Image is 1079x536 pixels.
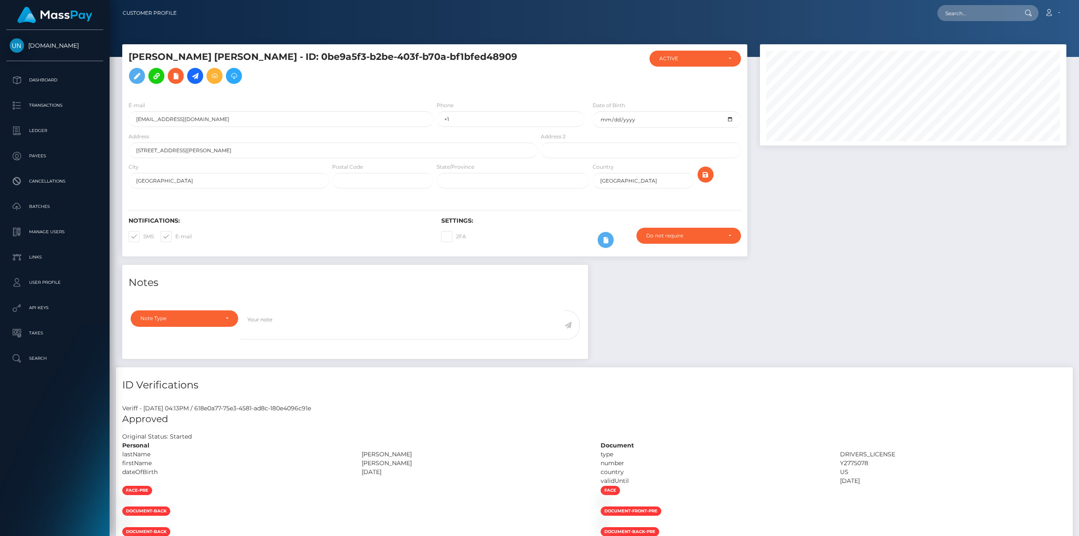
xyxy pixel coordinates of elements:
div: US [834,468,1073,477]
label: E-mail [161,231,192,242]
a: Initiate Payout [187,68,203,84]
a: Ledger [6,120,103,141]
span: [DOMAIN_NAME] [6,42,103,49]
button: Note Type [131,310,238,326]
p: Dashboard [10,74,100,86]
label: Date of Birth [593,102,625,109]
p: Batches [10,200,100,213]
div: [DATE] [834,477,1073,485]
div: country [594,468,834,477]
span: document-back [122,506,170,516]
label: State/Province [437,163,474,171]
img: 195c9907-1168-40a6-826b-799a4614df5d [122,519,129,526]
div: [DATE] [355,468,595,477]
img: 69db756f-63f7-4800-9f0e-78575dbbdbab [122,498,129,505]
h5: [PERSON_NAME] [PERSON_NAME] - ID: 0be9a5f3-b2be-403f-b70a-bf1bfed48909 [129,51,533,88]
img: c4f0e095-de15-47fa-8b5b-943cc1213add [601,519,607,526]
label: Country [593,163,614,171]
input: Search... [937,5,1017,21]
a: Manage Users [6,221,103,242]
label: 2FA [441,231,466,242]
h7: Original Status: Started [122,433,192,440]
p: Transactions [10,99,100,112]
a: Taxes [6,323,103,344]
a: Links [6,247,103,268]
a: API Keys [6,297,103,318]
span: face-pre [122,486,152,495]
h5: Approved [122,413,1066,426]
div: Y2775078 [834,459,1073,468]
strong: Personal [122,442,149,449]
a: Search [6,348,103,369]
p: Links [10,251,100,264]
label: Postal Code [332,163,363,171]
img: Unlockt.me [10,38,24,53]
a: Payees [6,145,103,167]
span: face [601,486,620,495]
label: E-mail [129,102,145,109]
p: Taxes [10,327,100,339]
div: type [594,450,834,459]
div: firstName [116,459,355,468]
a: Dashboard [6,70,103,91]
button: ACTIVE [650,51,741,67]
div: lastName [116,450,355,459]
p: Payees [10,150,100,162]
h6: Settings: [441,217,741,224]
p: Cancellations [10,175,100,188]
img: 0c29bd03-7554-4b7b-99e6-1e065f954702 [601,498,607,505]
h6: Notifications: [129,217,429,224]
div: number [594,459,834,468]
div: DRIVERS_LICENSE [834,450,1073,459]
div: validUntil [594,477,834,485]
div: dateOfBirth [116,468,355,477]
button: Do not require [636,228,741,244]
h4: ID Verifications [122,378,1066,393]
img: MassPay Logo [17,7,92,23]
div: [PERSON_NAME] [355,459,595,468]
p: API Keys [10,302,100,314]
div: Do not require [646,232,722,239]
a: Batches [6,196,103,217]
label: City [129,163,139,171]
p: Manage Users [10,226,100,238]
strong: Document [601,442,634,449]
label: Address [129,133,149,140]
div: Note Type [140,315,219,322]
a: Transactions [6,95,103,116]
label: Phone [437,102,454,109]
p: User Profile [10,276,100,289]
div: ACTIVE [659,55,722,62]
a: Customer Profile [123,4,177,22]
span: document-front-pre [601,506,661,516]
label: SMS [129,231,154,242]
div: [PERSON_NAME] [355,450,595,459]
h4: Notes [129,275,582,290]
p: Search [10,352,100,365]
div: Veriff - [DATE] 04:13PM / 618e0a77-75e3-4581-ad8c-180e4096c91e [116,404,1073,413]
p: Ledger [10,124,100,137]
a: User Profile [6,272,103,293]
label: Address 2 [541,133,566,140]
a: Cancellations [6,171,103,192]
